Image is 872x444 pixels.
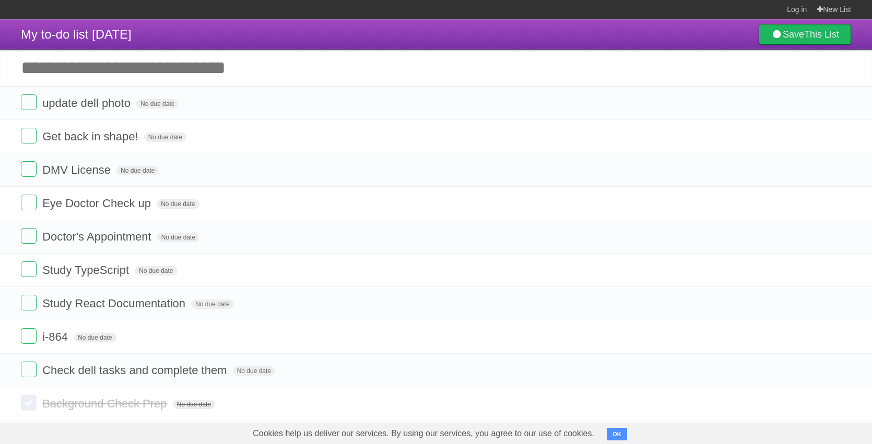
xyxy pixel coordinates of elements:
label: Done [21,195,37,210]
label: Done [21,395,37,411]
span: Check dell tasks and complete them [42,364,229,377]
label: Done [21,362,37,377]
button: OK [607,428,627,440]
b: This List [804,29,839,40]
span: Study TypeScript [42,263,132,277]
span: No due date [233,366,275,376]
a: SaveThis List [759,24,851,45]
span: i-864 [42,330,70,343]
span: Background Check Prep [42,397,169,410]
span: Eye Doctor Check up [42,197,154,210]
span: No due date [144,133,186,142]
span: No due date [136,99,179,109]
span: No due date [74,333,116,342]
span: No due date [173,400,215,409]
span: No due date [157,199,199,209]
label: Done [21,128,37,143]
span: Study React Documentation [42,297,188,310]
label: Done [21,261,37,277]
span: DMV License [42,163,113,176]
span: No due date [135,266,177,275]
span: Doctor's Appointment [42,230,154,243]
label: Done [21,228,37,244]
span: No due date [191,299,233,309]
span: No due date [157,233,199,242]
span: Cookies help us deliver our services. By using our services, you agree to our use of cookies. [242,423,605,444]
span: My to-do list [DATE] [21,27,132,41]
span: No due date [116,166,159,175]
label: Done [21,295,37,310]
label: Done [21,161,37,177]
span: update dell photo [42,97,133,110]
label: Done [21,94,37,110]
span: Get back in shape! [42,130,140,143]
label: Done [21,328,37,344]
